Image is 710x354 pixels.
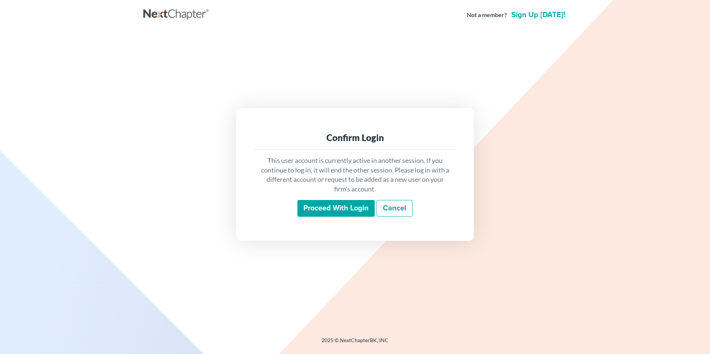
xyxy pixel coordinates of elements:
p: This user account is currently active in another session. If you continue to log in, it will end ... [260,156,450,194]
a: Cancel [377,200,413,217]
div: Confirm Login [260,132,450,144]
div: 2025 © NextChapterBK, INC [143,337,567,350]
input: Proceed with login [297,200,375,217]
strong: Not a member? [467,11,507,19]
a: Sign up [DATE]! [510,11,567,19]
